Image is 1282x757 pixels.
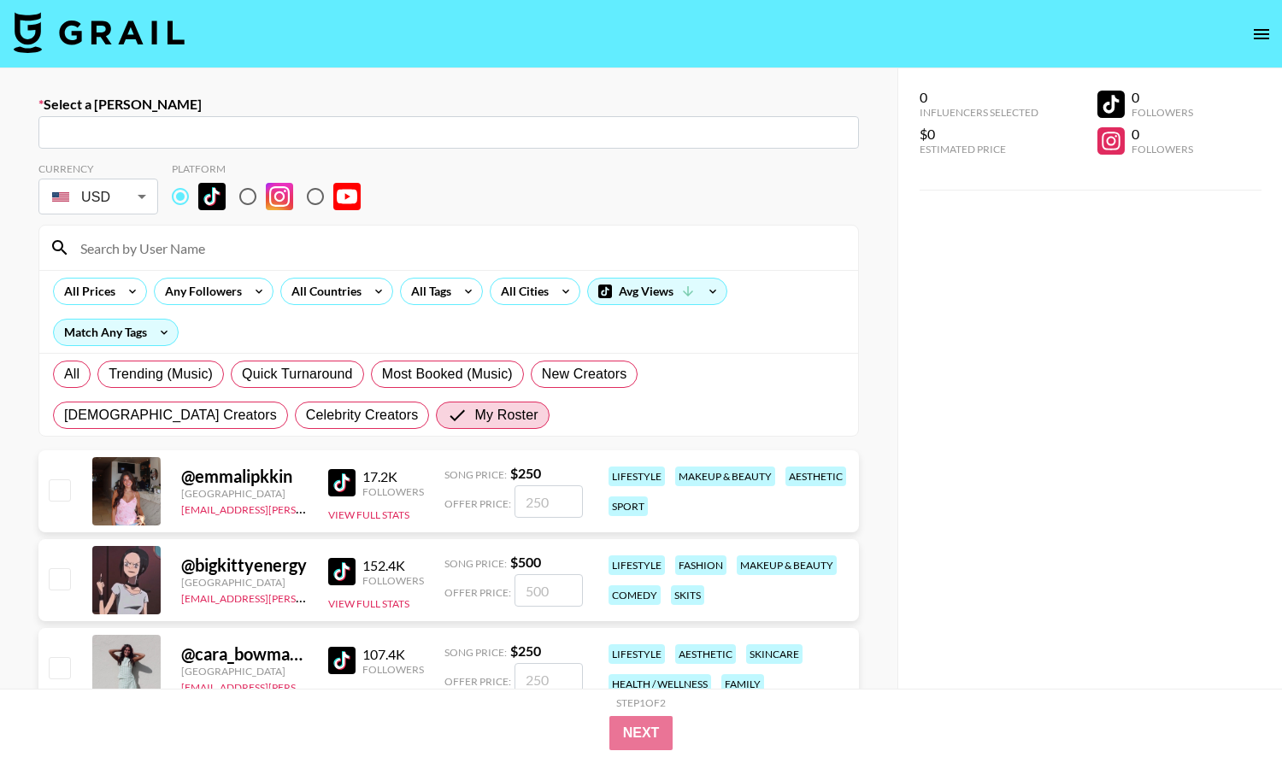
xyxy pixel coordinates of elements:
span: My Roster [474,405,538,425]
button: View Full Stats [328,686,409,699]
div: makeup & beauty [737,555,837,575]
div: Any Followers [155,279,245,304]
span: Offer Price: [444,497,511,510]
button: open drawer [1244,17,1279,51]
div: 0 [1132,89,1193,106]
div: @ bigkittyenergy [181,555,308,576]
div: lifestyle [609,467,665,486]
span: New Creators [542,364,627,384]
div: All Countries [281,279,365,304]
div: Followers [362,574,424,587]
span: Offer Price: [444,675,511,688]
span: Quick Turnaround [242,364,353,384]
div: [GEOGRAPHIC_DATA] [181,665,308,678]
a: [EMAIL_ADDRESS][PERSON_NAME][DOMAIN_NAME] [181,589,434,605]
div: Followers [362,485,424,498]
img: TikTok [328,647,356,674]
div: @ emmalipkkin [181,466,308,487]
div: Platform [172,162,374,175]
div: Step 1 of 2 [616,696,666,709]
div: aesthetic [785,467,846,486]
div: Estimated Price [920,143,1038,156]
div: lifestyle [609,555,665,575]
div: 0 [1132,126,1193,143]
button: Next [609,716,673,750]
div: 152.4K [362,557,424,574]
input: 500 [515,574,583,607]
div: Influencers Selected [920,106,1038,119]
div: Followers [1132,106,1193,119]
label: Select a [PERSON_NAME] [38,96,859,113]
input: 250 [515,485,583,518]
div: family [721,674,764,694]
strong: $ 250 [510,465,541,481]
span: Offer Price: [444,586,511,599]
strong: $ 500 [510,554,541,570]
a: [EMAIL_ADDRESS][PERSON_NAME][DOMAIN_NAME] [181,678,434,694]
span: Trending (Music) [109,364,213,384]
img: YouTube [333,183,361,210]
div: Currency [38,162,158,175]
div: fashion [675,555,726,575]
button: View Full Stats [328,508,409,521]
div: Followers [1132,143,1193,156]
div: health / wellness [609,674,711,694]
div: Avg Views [588,279,726,304]
a: [EMAIL_ADDRESS][PERSON_NAME][DOMAIN_NAME] [181,500,434,516]
div: All Prices [54,279,119,304]
div: Match Any Tags [54,320,178,345]
span: [DEMOGRAPHIC_DATA] Creators [64,405,277,425]
div: [GEOGRAPHIC_DATA] [181,576,308,589]
span: All [64,364,79,384]
div: makeup & beauty [675,467,775,486]
div: USD [42,182,155,212]
div: Followers [362,663,424,676]
div: sport [609,496,648,516]
button: View Full Stats [328,597,409,610]
div: [GEOGRAPHIC_DATA] [181,487,308,500]
div: 17.2K [362,468,424,485]
div: 0 [920,89,1038,106]
div: aesthetic [675,644,736,664]
img: Grail Talent [14,12,185,53]
div: lifestyle [609,644,665,664]
div: @ cara_bowman12 [181,643,308,665]
span: Song Price: [444,646,507,659]
div: comedy [609,585,661,605]
span: Song Price: [444,557,507,570]
img: Instagram [266,183,293,210]
span: Most Booked (Music) [382,364,513,384]
span: Song Price: [444,468,507,481]
div: 107.4K [362,646,424,663]
input: 250 [515,663,583,695]
div: All Tags [401,279,455,304]
div: All Cities [491,279,552,304]
div: skits [671,585,704,605]
div: skincare [746,644,803,664]
img: TikTok [328,558,356,585]
input: Search by User Name [70,234,848,261]
span: Celebrity Creators [306,405,419,425]
img: TikTok [328,469,356,496]
img: TikTok [198,183,226,210]
strong: $ 250 [510,643,541,659]
div: $0 [920,126,1038,143]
